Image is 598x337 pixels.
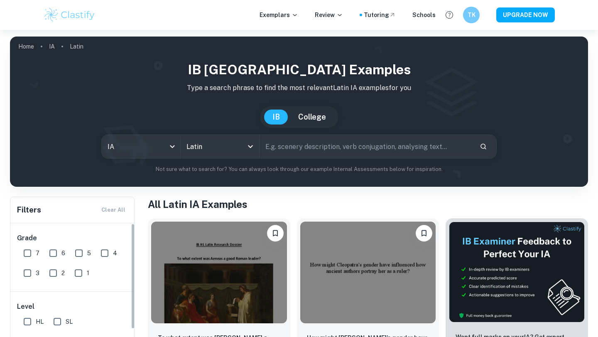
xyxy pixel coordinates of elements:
[66,317,73,326] span: SL
[476,139,490,154] button: Search
[49,41,55,52] a: IA
[36,249,39,258] span: 7
[17,165,581,173] p: Not sure what to search for? You can always look through our example Internal Assessments below f...
[87,249,91,258] span: 5
[17,302,128,312] h6: Level
[260,10,298,20] p: Exemplars
[412,10,436,20] a: Schools
[36,317,44,326] span: HL
[151,222,287,323] img: Latin IA example thumbnail: To what extent was Aeneas a good Roman l
[290,110,334,125] button: College
[61,269,65,278] span: 2
[449,222,585,322] img: Thumbnail
[315,10,343,20] p: Review
[260,135,473,158] input: E.g. scenery description, verb conjugation, analysing text...
[18,41,34,52] a: Home
[70,42,83,51] p: Latin
[36,269,39,278] span: 3
[264,110,288,125] button: IB
[87,269,89,278] span: 1
[442,8,456,22] button: Help and Feedback
[61,249,65,258] span: 6
[17,83,581,93] p: Type a search phrase to find the most relevant Latin IA examples for you
[463,7,480,23] button: TK
[467,10,476,20] h6: TK
[300,222,436,323] img: Latin IA example thumbnail: How might Cleopatra’s gender have influe
[496,7,555,22] button: UPGRADE NOW
[17,204,41,216] h6: Filters
[17,60,581,80] h1: IB [GEOGRAPHIC_DATA] examples
[267,225,284,242] button: Bookmark
[245,141,256,152] button: Open
[102,135,180,158] div: IA
[113,249,117,258] span: 4
[43,7,96,23] img: Clastify logo
[416,225,432,242] button: Bookmark
[364,10,396,20] a: Tutoring
[10,37,588,187] img: profile cover
[148,197,588,212] h1: All Latin IA Examples
[17,233,128,243] h6: Grade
